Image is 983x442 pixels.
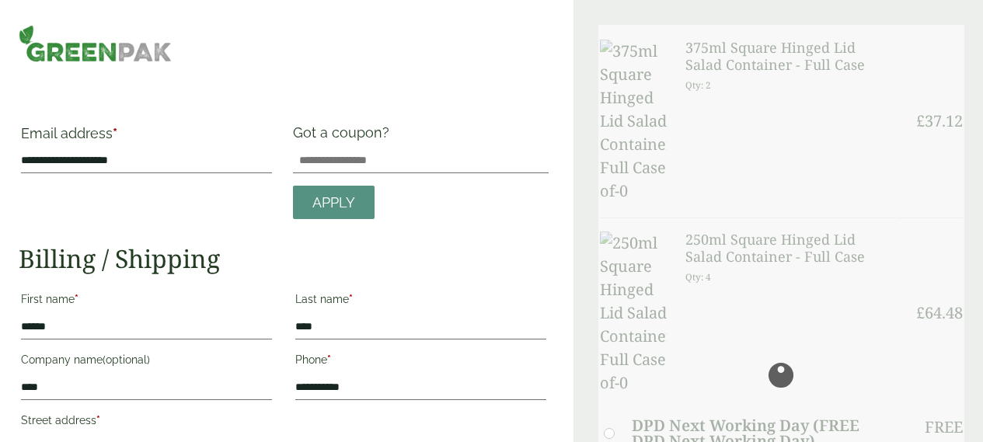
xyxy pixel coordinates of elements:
[19,25,172,62] img: GreenPak Supplies
[21,409,272,436] label: Street address
[96,414,100,426] abbr: required
[293,186,375,219] a: Apply
[21,349,272,375] label: Company name
[312,194,355,211] span: Apply
[75,293,78,305] abbr: required
[21,288,272,315] label: First name
[21,127,272,148] label: Email address
[327,353,331,366] abbr: required
[113,125,117,141] abbr: required
[103,353,150,366] span: (optional)
[293,124,396,148] label: Got a coupon?
[295,288,546,315] label: Last name
[349,293,353,305] abbr: required
[19,244,549,273] h2: Billing / Shipping
[295,349,546,375] label: Phone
